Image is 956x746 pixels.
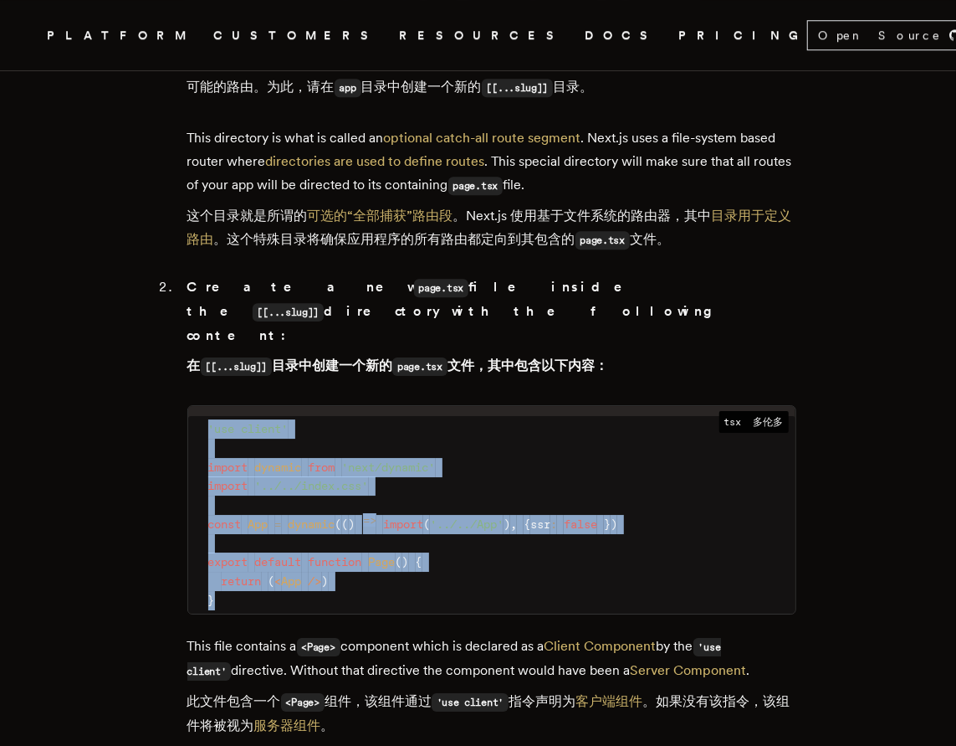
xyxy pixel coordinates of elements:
[335,79,361,97] code: app
[369,555,396,569] span: Page
[187,208,792,247] font: 这个目录就是所谓的 。Next.js 使用基于文件系统的路由器，其中 。这个特殊目录将确保应用程序的所有路由都定向到其包含的 文件。
[253,303,325,322] code: [[...slug]]
[524,517,530,531] span: {
[187,635,796,744] p: This file contains a component which is declared as a by the directive. Without that directive th...
[213,25,379,46] a: CUSTOMERS
[335,517,342,531] span: (
[187,693,790,733] font: 此文件包含一个 组件，该组件通过 指令声明为 。如果没有该指令，该组件将被视为 。
[282,574,302,588] span: App
[678,25,807,46] a: PRICING
[309,555,362,569] span: function
[255,479,369,492] span: '../../index.css'
[208,594,215,607] span: }
[266,153,485,169] a: directories are used to define routes
[289,517,335,531] span: dynamic
[384,130,581,146] a: optional catch-all route segment
[308,208,453,224] a: 可选的“全部捕获”路由段
[416,555,422,569] span: {
[432,693,509,712] code: 'use client'
[208,422,289,435] span: 'use client'
[349,517,355,531] span: )
[414,279,469,297] code: page.tsx
[201,358,273,376] code: [[...slug]]
[611,517,617,531] span: )
[268,574,275,588] span: (
[399,25,565,46] button: RESOURCES
[430,517,504,531] span: '../../App'
[630,662,746,678] a: Server Component
[309,460,335,474] span: from
[342,517,349,531] span: (
[255,460,302,474] span: dynamic
[392,358,447,376] code: page.tsx
[423,517,430,531] span: (
[187,55,785,95] font: 由于本指南首先要将 Next.js 设置为纯 SPA（单页应用程序），因此我们需要页面入口点捕获应用所有可能的路由。为此，请在 目录中创建一个新的 目录。
[187,358,608,373] font: 在 目录中创建一个新的 文件，其中包含以下内容：
[754,416,784,428] font: 多伦多
[482,79,554,97] code: [[...slug]]
[544,638,657,654] a: Client Component
[550,517,557,531] span: :
[47,25,193,46] button: PLATFORM
[208,479,248,492] span: import
[448,177,504,195] code: page.tsx
[363,513,376,527] span: =>
[402,555,409,569] span: )
[818,27,942,44] span: Open Source
[187,638,721,681] code: 'use client'
[187,126,796,259] p: This directory is what is called an . Next.js uses a file-system based router where . This specia...
[255,555,302,569] span: default
[208,555,248,569] span: export
[504,517,510,531] span: )
[322,574,329,588] span: )
[254,718,321,733] a: 服务器组件
[575,231,631,250] code: page.tsx
[275,517,282,531] span: =
[530,517,550,531] span: ssr
[383,517,423,531] span: import
[604,517,611,531] span: }
[719,411,789,433] span: tsx
[208,460,248,474] span: import
[564,517,597,531] span: false
[222,574,262,588] span: return
[510,517,517,531] span: ,
[585,25,658,46] a: DOCS
[396,555,402,569] span: (
[208,517,242,531] span: const
[575,693,642,709] a: 客户端组件
[275,574,282,588] span: <
[281,693,325,712] code: <Page>
[297,638,340,656] code: <Page>
[342,460,436,474] span: 'next/dynamic'
[187,279,725,373] strong: Create a new file inside the directory with the following content:
[248,517,268,531] span: App
[309,574,322,588] span: />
